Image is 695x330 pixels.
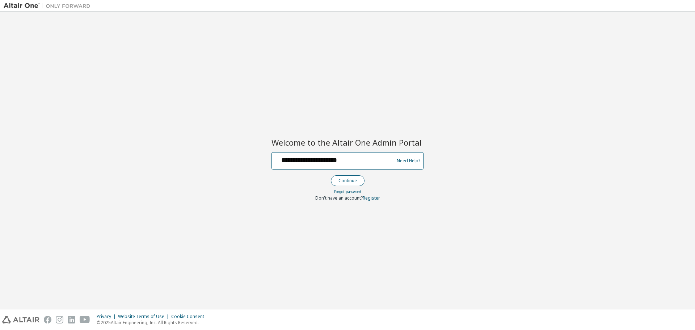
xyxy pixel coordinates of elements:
span: Don't have an account? [315,195,363,201]
h2: Welcome to the Altair One Admin Portal [271,137,424,147]
p: © 2025 Altair Engineering, Inc. All Rights Reserved. [97,319,208,326]
a: Need Help? [397,160,420,161]
a: Register [363,195,380,201]
div: Website Terms of Use [118,314,171,319]
img: altair_logo.svg [2,316,39,323]
div: Cookie Consent [171,314,208,319]
img: linkedin.svg [68,316,75,323]
img: youtube.svg [80,316,90,323]
div: Privacy [97,314,118,319]
img: facebook.svg [44,316,51,323]
button: Continue [331,175,365,186]
a: Forgot password [334,189,361,194]
img: Altair One [4,2,94,9]
img: instagram.svg [56,316,63,323]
